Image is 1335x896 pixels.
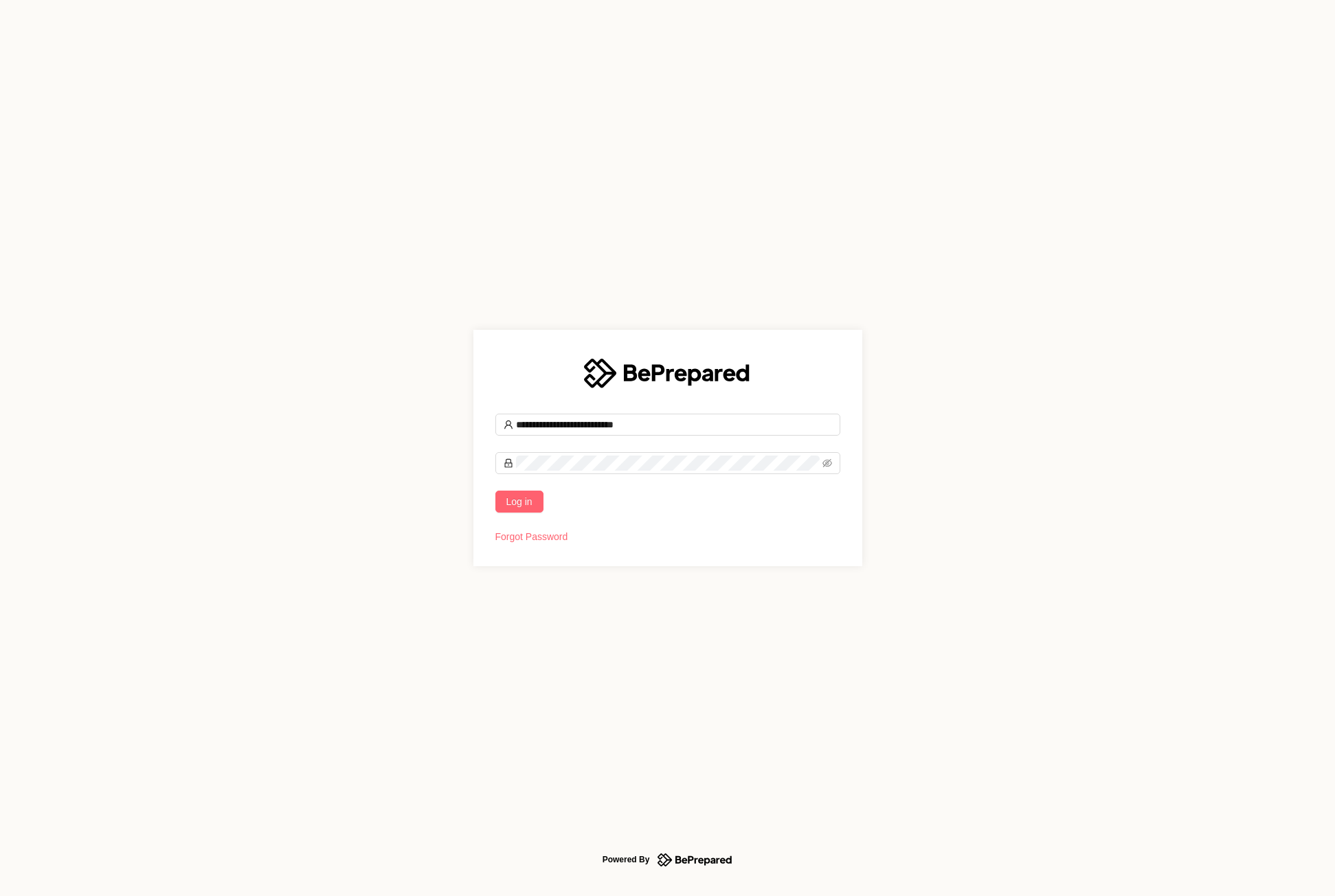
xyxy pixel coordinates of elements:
[504,420,513,429] span: user
[822,458,832,468] span: eye-invisible
[506,494,532,509] span: Log in
[504,458,513,468] span: lock
[603,851,650,868] div: Powered By
[495,491,543,513] button: Log in
[495,531,568,542] a: Forgot Password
